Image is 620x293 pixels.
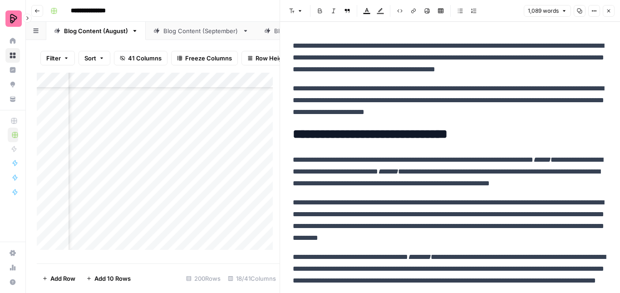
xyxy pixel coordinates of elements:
a: Browse [5,48,20,63]
button: Add 10 Rows [81,271,136,286]
span: 41 Columns [128,54,162,63]
img: Preply Logo [5,10,22,27]
div: Blog Content (August) [64,26,128,35]
button: Workspace: Preply [5,7,20,30]
div: 200 Rows [182,271,224,286]
div: 18/41 Columns [224,271,280,286]
a: Your Data [5,92,20,106]
button: Sort [79,51,110,65]
a: Home [5,34,20,48]
div: Blog Content (July) [274,26,330,35]
a: Settings [5,246,20,260]
button: Filter [40,51,75,65]
a: Blog Content (September) [146,22,256,40]
span: Add Row [50,274,75,283]
button: Add Row [37,271,81,286]
button: Freeze Columns [171,51,238,65]
span: Sort [84,54,96,63]
a: Usage [5,260,20,275]
span: Filter [46,54,61,63]
span: Freeze Columns [185,54,232,63]
button: 41 Columns [114,51,167,65]
span: Row Height [256,54,288,63]
button: Help + Support [5,275,20,289]
div: Blog Content (September) [163,26,239,35]
span: 1,089 words [528,7,559,15]
a: Opportunities [5,77,20,92]
span: Add 10 Rows [94,274,131,283]
a: Blog Content (August) [46,22,146,40]
button: 1,089 words [524,5,571,17]
button: Row Height [241,51,294,65]
a: Insights [5,63,20,77]
a: Blog Content (July) [256,22,348,40]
